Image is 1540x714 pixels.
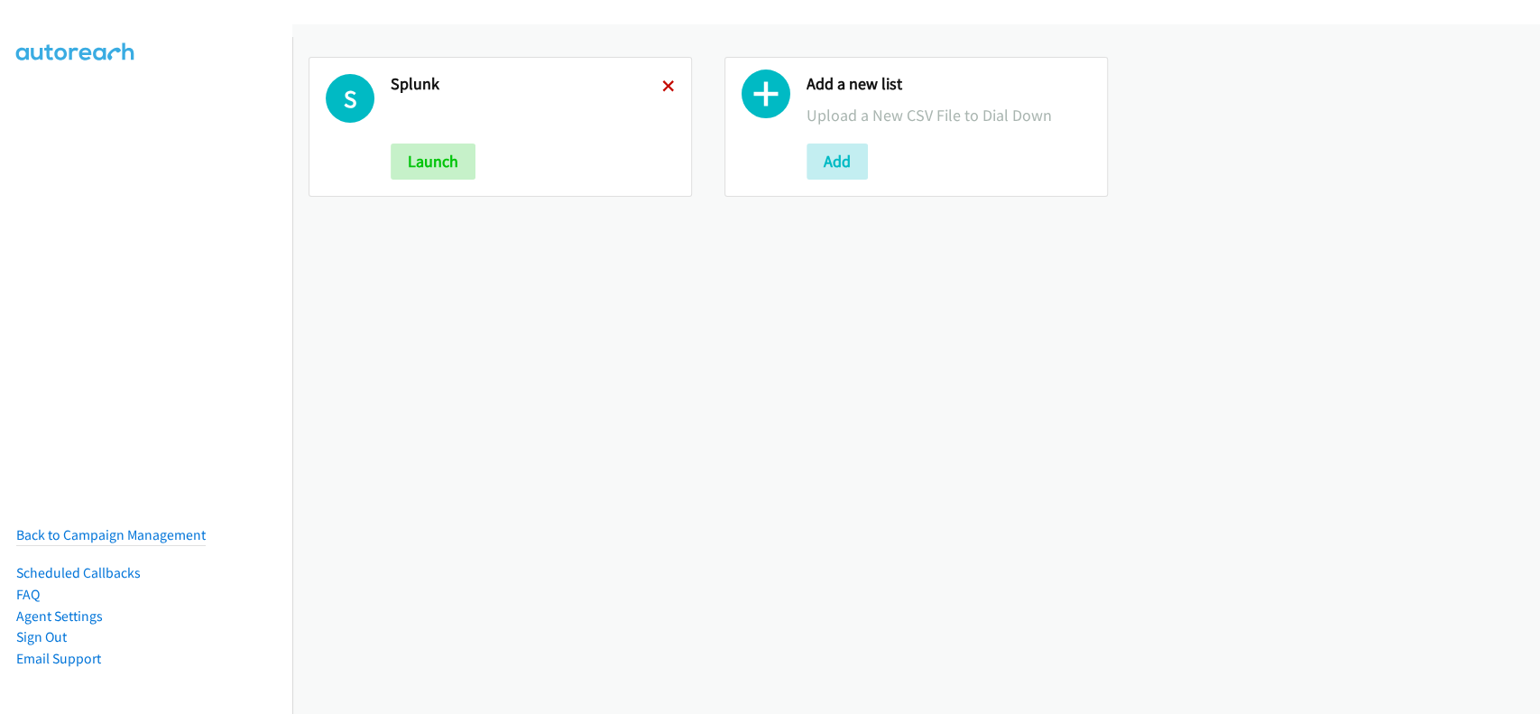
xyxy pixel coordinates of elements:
button: Launch [391,144,475,180]
button: Add [807,144,868,180]
a: Back to Campaign Management [16,526,206,543]
h1: S [326,74,374,123]
a: FAQ [16,586,40,603]
a: Email Support [16,650,101,667]
a: Sign Out [16,628,67,645]
h2: Splunk [391,74,662,95]
h2: Add a new list [807,74,1091,95]
a: Scheduled Callbacks [16,564,141,581]
p: Upload a New CSV File to Dial Down [807,103,1091,127]
a: Agent Settings [16,607,103,625]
